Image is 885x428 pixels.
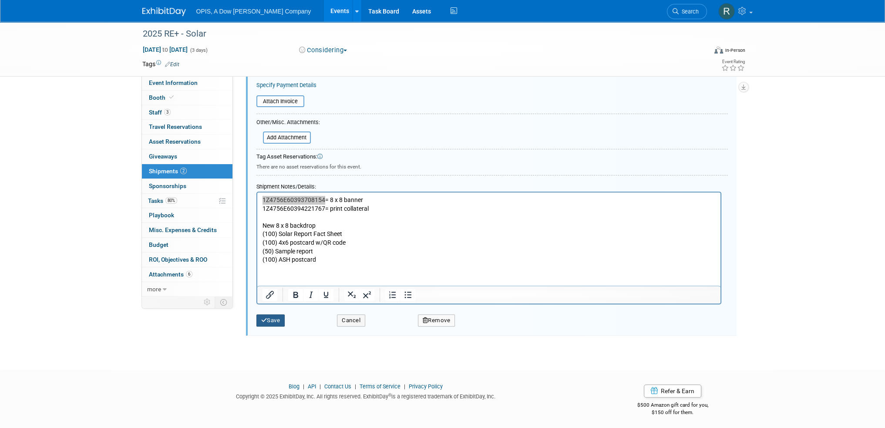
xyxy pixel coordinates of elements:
[409,383,443,390] a: Privacy Policy
[149,123,202,130] span: Travel Reservations
[402,383,407,390] span: |
[149,256,207,263] span: ROI, Objectives & ROO
[140,26,694,42] div: 2025 RE+ - Solar
[215,297,232,308] td: Toggle Event Tabs
[262,289,277,301] button: Insert/edit link
[189,47,208,53] span: (3 days)
[142,391,590,401] div: Copyright © 2025 ExhibitDay, Inc. All rights reserved. ExhibitDay is a registered trademark of Ex...
[353,383,358,390] span: |
[142,105,232,120] a: Staff3
[142,194,232,208] a: Tasks80%
[667,4,707,19] a: Search
[317,383,323,390] span: |
[256,161,728,171] div: There are no asset reservations for this event.
[149,79,198,86] span: Event Information
[337,314,365,327] button: Cancel
[142,60,179,68] td: Tags
[142,76,232,90] a: Event Information
[149,226,217,233] span: Misc. Expenses & Credits
[142,208,232,222] a: Playbook
[142,46,188,54] span: [DATE] [DATE]
[149,182,186,189] span: Sponsorships
[602,396,743,416] div: $500 Amazon gift card for you,
[388,393,391,398] sup: ®
[679,8,699,15] span: Search
[360,289,374,301] button: Superscript
[149,212,174,219] span: Playbook
[142,164,232,179] a: Shipments2
[142,149,232,164] a: Giveaways
[721,60,744,64] div: Event Rating
[714,47,723,54] img: Format-Inperson.png
[256,153,728,161] div: Tag Asset Reservations:
[724,47,745,54] div: In-Person
[360,383,400,390] a: Terms of Service
[149,168,187,175] span: Shipments
[142,120,232,134] a: Travel Reservations
[256,82,316,88] a: Specify Payment Details
[180,168,187,174] span: 2
[324,383,351,390] a: Contact Us
[344,289,359,301] button: Subscript
[256,179,721,192] div: Shipment Notes/Details:
[149,109,171,116] span: Staff
[385,289,400,301] button: Numbered list
[319,289,333,301] button: Underline
[200,297,215,308] td: Personalize Event Tab Strip
[400,289,415,301] button: Bullet list
[142,179,232,193] a: Sponsorships
[142,91,232,105] a: Booth
[148,197,177,204] span: Tasks
[149,153,177,160] span: Giveaways
[149,94,175,101] span: Booth
[718,3,735,20] img: Renee Ortner
[169,95,174,100] i: Booth reservation complete
[147,286,161,293] span: more
[602,409,743,416] div: $150 off for them.
[196,8,311,15] span: OPIS, A Dow [PERSON_NAME] Company
[656,45,745,58] div: Event Format
[142,238,232,252] a: Budget
[142,7,186,16] img: ExhibitDay
[418,314,455,327] button: Remove
[257,192,720,286] iframe: Rich Text Area
[301,383,306,390] span: |
[142,282,232,297] a: more
[149,271,192,278] span: Attachments
[289,383,299,390] a: Blog
[142,267,232,282] a: Attachments6
[149,138,201,145] span: Asset Reservations
[303,289,318,301] button: Italic
[142,253,232,267] a: ROI, Objectives & ROO
[165,61,179,67] a: Edit
[161,46,169,53] span: to
[142,223,232,237] a: Misc. Expenses & Credits
[308,383,316,390] a: API
[186,271,192,277] span: 6
[142,135,232,149] a: Asset Reservations
[256,118,320,128] div: Other/Misc. Attachments:
[296,46,350,55] button: Considering
[256,314,285,327] button: Save
[644,384,701,398] a: Refer & Earn
[164,109,171,115] span: 3
[165,197,177,204] span: 80%
[149,241,168,248] span: Budget
[288,289,303,301] button: Bold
